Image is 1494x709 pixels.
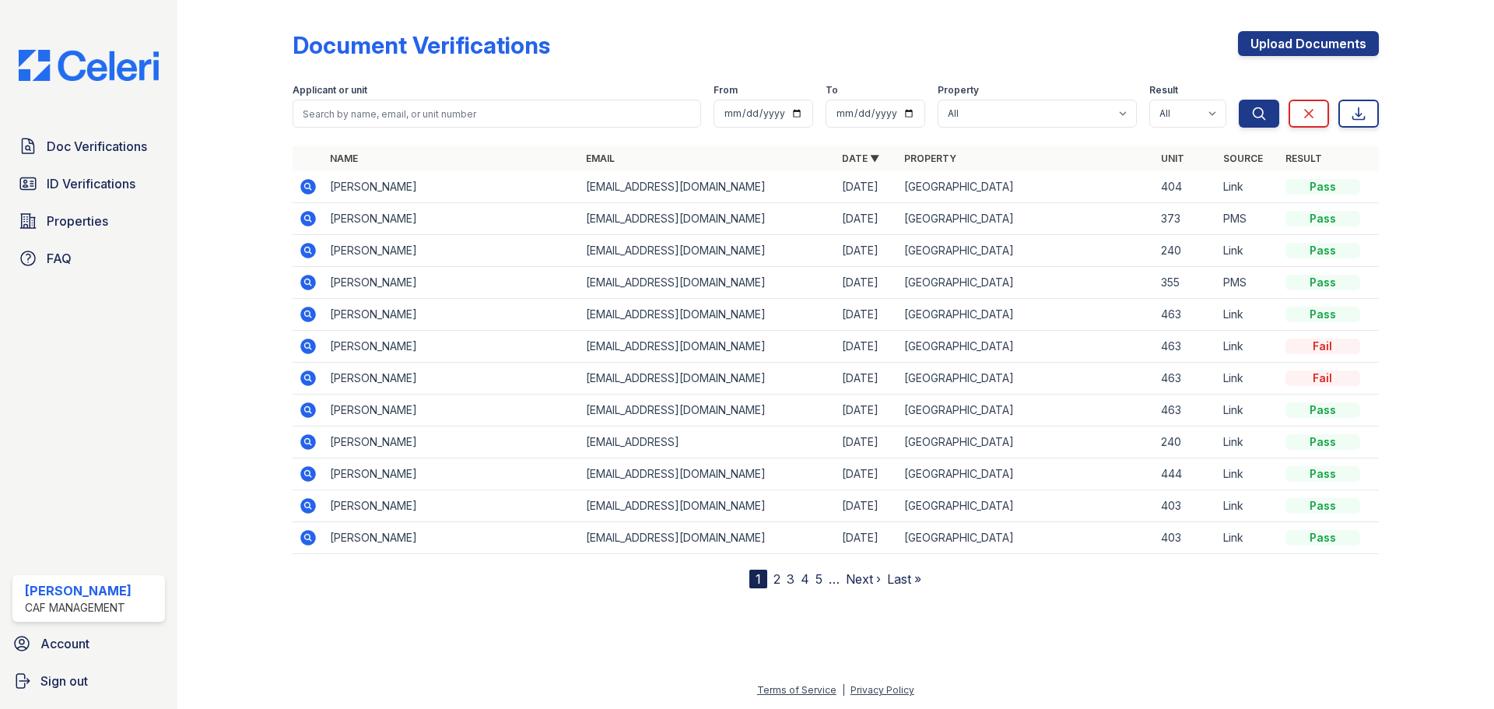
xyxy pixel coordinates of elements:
td: [EMAIL_ADDRESS][DOMAIN_NAME] [580,490,836,522]
td: [EMAIL_ADDRESS][DOMAIN_NAME] [580,395,836,426]
td: [GEOGRAPHIC_DATA] [898,522,1154,554]
img: CE_Logo_Blue-a8612792a0a2168367f1c8372b55b34899dd931a85d93a1a3d3e32e68fde9ad4.png [6,50,171,81]
td: [DATE] [836,426,898,458]
a: Unit [1161,153,1184,164]
div: Fail [1285,339,1360,354]
label: To [826,84,838,97]
a: Account [6,628,171,659]
a: Upload Documents [1238,31,1379,56]
td: [GEOGRAPHIC_DATA] [898,203,1154,235]
td: [DATE] [836,299,898,331]
td: [PERSON_NAME] [324,203,580,235]
div: Pass [1285,211,1360,226]
td: [PERSON_NAME] [324,395,580,426]
a: Property [904,153,956,164]
a: Doc Verifications [12,131,165,162]
td: [DATE] [836,235,898,267]
a: 4 [801,571,809,587]
td: 373 [1155,203,1217,235]
td: 463 [1155,299,1217,331]
a: Next › [846,571,881,587]
span: FAQ [47,249,72,268]
td: PMS [1217,267,1279,299]
td: Link [1217,299,1279,331]
td: [PERSON_NAME] [324,490,580,522]
a: 5 [815,571,822,587]
td: [GEOGRAPHIC_DATA] [898,458,1154,490]
a: Last » [887,571,921,587]
td: [DATE] [836,267,898,299]
a: Date ▼ [842,153,879,164]
div: Pass [1285,434,1360,450]
td: [GEOGRAPHIC_DATA] [898,235,1154,267]
td: Link [1217,235,1279,267]
div: Pass [1285,498,1360,514]
a: Source [1223,153,1263,164]
div: Pass [1285,275,1360,290]
td: Link [1217,522,1279,554]
a: FAQ [12,243,165,274]
td: Link [1217,331,1279,363]
label: Applicant or unit [293,84,367,97]
a: 2 [773,571,780,587]
td: Link [1217,363,1279,395]
td: [EMAIL_ADDRESS][DOMAIN_NAME] [580,363,836,395]
td: [PERSON_NAME] [324,522,580,554]
td: [EMAIL_ADDRESS] [580,426,836,458]
td: 463 [1155,331,1217,363]
td: Link [1217,171,1279,203]
span: … [829,570,840,588]
a: Result [1285,153,1322,164]
div: Pass [1285,179,1360,195]
td: [PERSON_NAME] [324,299,580,331]
label: From [714,84,738,97]
td: 355 [1155,267,1217,299]
td: [EMAIL_ADDRESS][DOMAIN_NAME] [580,235,836,267]
div: Pass [1285,466,1360,482]
td: 403 [1155,490,1217,522]
span: Doc Verifications [47,137,147,156]
td: [GEOGRAPHIC_DATA] [898,426,1154,458]
div: Pass [1285,307,1360,322]
td: [PERSON_NAME] [324,235,580,267]
td: 403 [1155,522,1217,554]
div: 1 [749,570,767,588]
td: [PERSON_NAME] [324,363,580,395]
td: Link [1217,490,1279,522]
td: [DATE] [836,395,898,426]
a: ID Verifications [12,168,165,199]
td: [EMAIL_ADDRESS][DOMAIN_NAME] [580,458,836,490]
div: Pass [1285,243,1360,258]
label: Result [1149,84,1178,97]
div: CAF Management [25,600,132,616]
span: Account [40,634,89,653]
td: [EMAIL_ADDRESS][DOMAIN_NAME] [580,522,836,554]
td: [DATE] [836,458,898,490]
a: Email [586,153,615,164]
td: 404 [1155,171,1217,203]
td: [EMAIL_ADDRESS][DOMAIN_NAME] [580,331,836,363]
td: [EMAIL_ADDRESS][DOMAIN_NAME] [580,203,836,235]
div: Document Verifications [293,31,550,59]
td: [GEOGRAPHIC_DATA] [898,363,1154,395]
td: [DATE] [836,522,898,554]
input: Search by name, email, or unit number [293,100,701,128]
a: Sign out [6,665,171,697]
div: Pass [1285,402,1360,418]
td: 240 [1155,426,1217,458]
td: [EMAIL_ADDRESS][DOMAIN_NAME] [580,171,836,203]
span: ID Verifications [47,174,135,193]
td: [GEOGRAPHIC_DATA] [898,299,1154,331]
td: [PERSON_NAME] [324,267,580,299]
td: [DATE] [836,363,898,395]
td: [DATE] [836,490,898,522]
td: 240 [1155,235,1217,267]
td: [PERSON_NAME] [324,426,580,458]
td: [PERSON_NAME] [324,458,580,490]
td: [GEOGRAPHIC_DATA] [898,267,1154,299]
div: Fail [1285,370,1360,386]
td: 444 [1155,458,1217,490]
td: [GEOGRAPHIC_DATA] [898,490,1154,522]
td: Link [1217,458,1279,490]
